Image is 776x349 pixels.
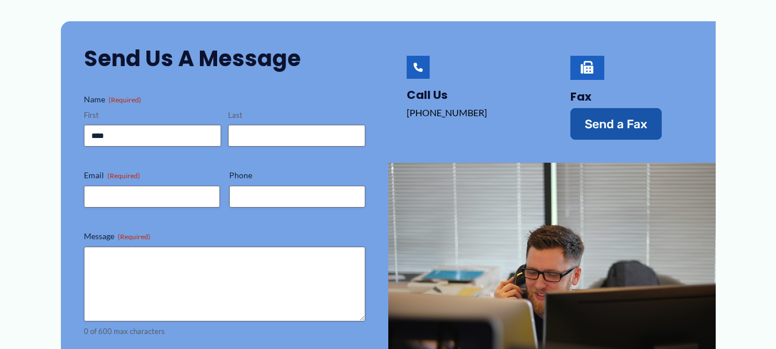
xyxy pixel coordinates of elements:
label: Phone [229,170,365,181]
span: (Required) [109,95,141,104]
a: Call Us [407,87,447,103]
span: (Required) [118,232,150,241]
h2: Send Us a Message [84,44,365,72]
label: Last [228,110,365,121]
a: Send a Fax [570,108,662,140]
label: Message [84,231,365,242]
legend: Name [84,94,141,105]
a: Call Us [407,56,430,79]
p: [PHONE_NUMBER]‬‬ [407,104,529,121]
label: First [84,110,221,121]
h4: Fax [570,90,693,103]
span: (Required) [107,171,140,180]
label: Email [84,170,220,181]
span: Send a Fax [585,118,647,130]
div: 0 of 600 max characters [84,326,365,337]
